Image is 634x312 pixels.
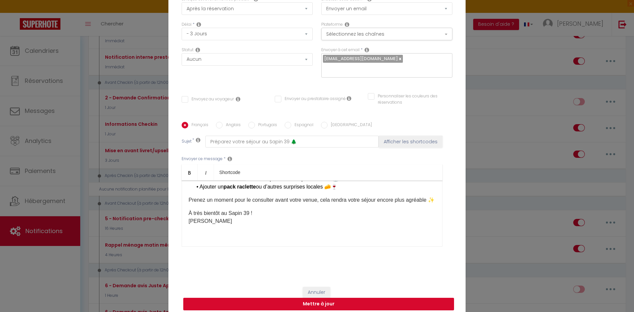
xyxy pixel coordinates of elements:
label: [GEOGRAPHIC_DATA] [328,122,372,129]
p: Prenez un moment pour le consulter avant votre venue, cela rendra votre séjour encore plus agréab... [189,196,436,204]
label: Anglais [223,122,241,129]
i: Action Time [196,22,201,27]
label: Portugais [255,122,277,129]
a: Shortcode [214,164,246,180]
a: Bold [182,164,198,180]
strong: pack raclette [224,184,256,190]
i: Booking status [195,47,200,52]
label: Espagnol [291,122,313,129]
button: Annuler [303,287,330,298]
i: Envoyer au prestataire si il est assigné [347,96,351,101]
label: Plateforme [321,21,343,28]
button: Mettre à jour [183,298,454,310]
label: Envoyer à cet email [321,47,360,53]
label: Français [188,122,208,129]
label: Délai [182,21,192,28]
i: Recipient [365,47,369,52]
i: Subject [196,137,200,143]
label: Envoyer ce message [182,156,223,162]
label: Sujet [182,138,192,145]
button: Sélectionnez les chaînes [321,28,452,40]
span: [EMAIL_ADDRESS][DOMAIN_NAME] [324,55,398,62]
p: À très bientôt au Sapin 39 ! [PERSON_NAME] [189,209,436,225]
i: Action Channel [345,22,349,27]
div: ​ [182,181,442,247]
label: Statut [182,47,194,53]
a: Italic [198,164,214,180]
i: Message [228,156,232,161]
button: Afficher les shortcodes [379,136,442,148]
i: Envoyer au voyageur [236,96,240,102]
